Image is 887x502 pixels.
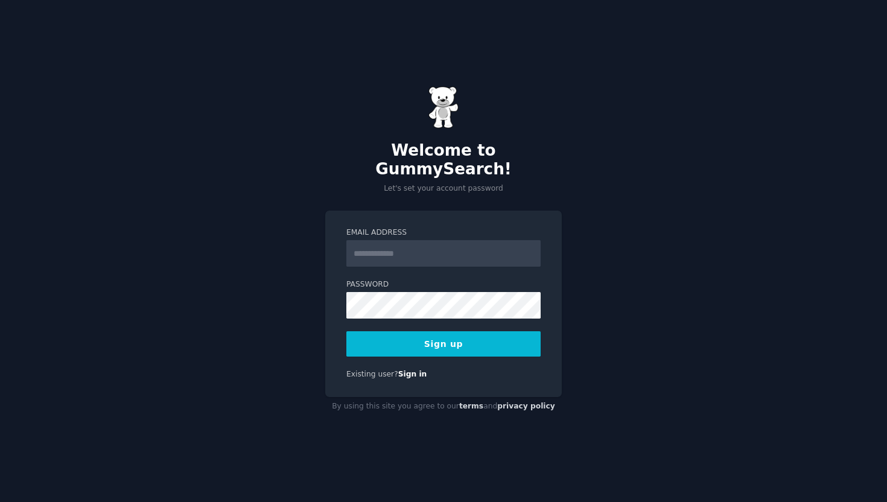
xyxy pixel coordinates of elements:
a: Sign in [398,370,427,378]
label: Password [346,279,541,290]
a: privacy policy [497,402,555,410]
span: Existing user? [346,370,398,378]
p: Let's set your account password [325,183,562,194]
a: terms [459,402,483,410]
h2: Welcome to GummySearch! [325,141,562,179]
div: By using this site you agree to our and [325,397,562,416]
label: Email Address [346,227,541,238]
button: Sign up [346,331,541,357]
img: Gummy Bear [428,86,459,129]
